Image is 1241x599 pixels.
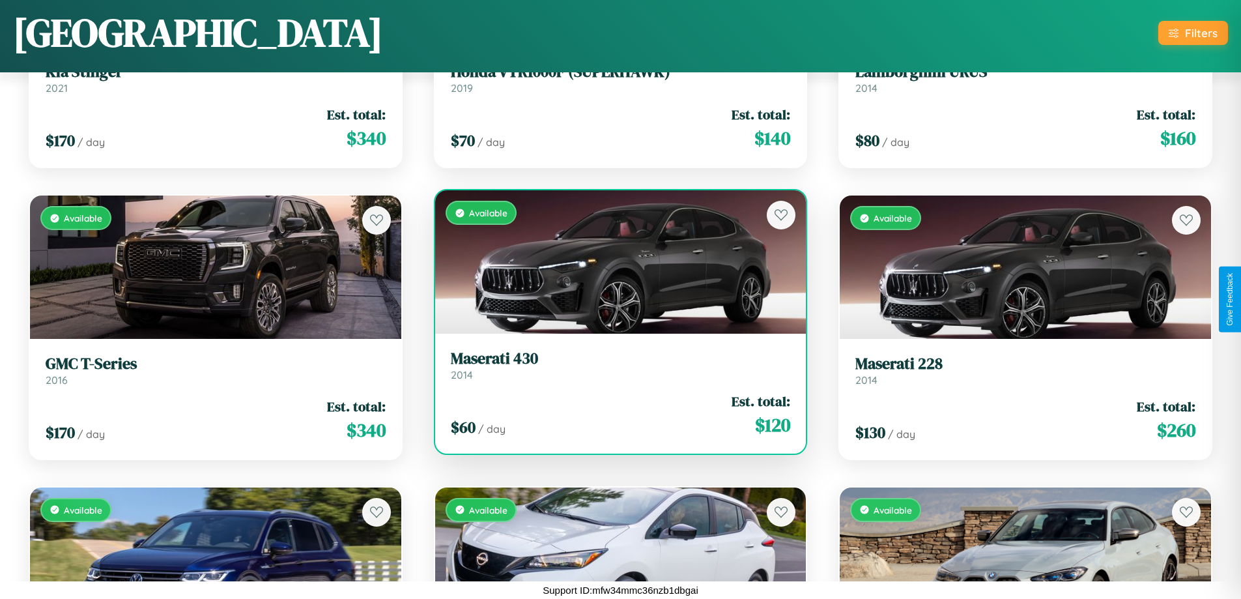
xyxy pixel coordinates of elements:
h3: Lamborghini URUS [855,63,1195,81]
span: / day [478,422,506,435]
span: 2021 [46,81,68,95]
span: $ 60 [451,416,476,438]
span: $ 130 [855,422,885,443]
p: Support ID: mfw34mmc36nzb1dbgai [543,581,698,599]
span: $ 160 [1160,125,1195,151]
span: Est. total: [732,105,790,124]
span: $ 340 [347,417,386,443]
span: 2019 [451,81,473,95]
span: Available [874,212,912,224]
a: Lamborghini URUS2014 [855,63,1195,95]
span: Available [469,207,507,218]
h3: Honda VTR1000F (SUPERHAWK) [451,63,791,81]
h3: Kia Stinger [46,63,386,81]
span: / day [78,136,105,149]
a: Maserati 2282014 [855,355,1195,387]
span: Available [874,504,912,516]
span: Est. total: [327,105,386,124]
a: Maserati 4302014 [451,349,791,381]
h3: GMC T-Series [46,355,386,373]
span: 2016 [46,373,68,387]
span: Available [64,212,102,224]
span: 2014 [855,81,877,95]
a: Honda VTR1000F (SUPERHAWK)2019 [451,63,791,95]
div: Filters [1185,26,1218,40]
span: / day [478,136,505,149]
a: GMC T-Series2016 [46,355,386,387]
span: Est. total: [1137,105,1195,124]
span: $ 340 [347,125,386,151]
span: Est. total: [327,397,386,416]
span: 2014 [451,368,473,381]
span: / day [882,136,909,149]
span: 2014 [855,373,877,387]
span: $ 170 [46,422,75,443]
span: $ 260 [1157,417,1195,443]
span: $ 170 [46,130,75,151]
span: / day [888,428,915,441]
span: Est. total: [732,392,790,411]
h3: Maserati 228 [855,355,1195,373]
span: $ 140 [754,125,790,151]
span: $ 120 [755,412,790,438]
button: Filters [1158,21,1228,45]
span: / day [78,428,105,441]
span: $ 70 [451,130,475,151]
a: Kia Stinger2021 [46,63,386,95]
h1: [GEOGRAPHIC_DATA] [13,6,383,59]
span: Available [64,504,102,516]
span: Est. total: [1137,397,1195,416]
h3: Maserati 430 [451,349,791,368]
span: $ 80 [855,130,879,151]
span: Available [469,504,507,516]
div: Give Feedback [1225,273,1234,326]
